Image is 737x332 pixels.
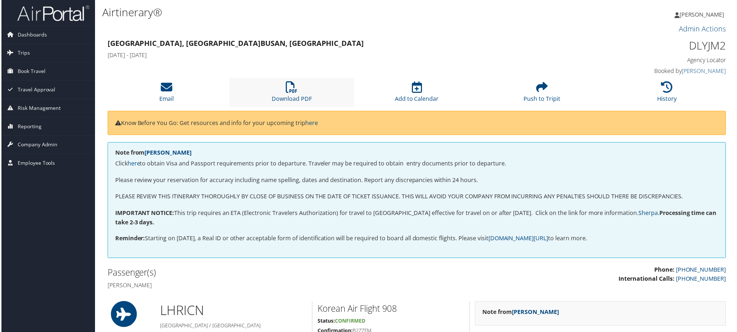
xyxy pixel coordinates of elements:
span: Employee Tools [16,155,54,173]
strong: International Calls: [620,276,676,284]
p: Click to obtain Visa and Passport requirements prior to departure. Traveler may be required to ob... [114,160,720,169]
a: [PERSON_NAME] [683,67,727,75]
h4: Agency Locator [580,56,727,64]
h1: LHR ICN [159,302,306,320]
strong: Status: [318,319,335,325]
a: [PHONE_NUMBER] [677,267,727,275]
h4: Booked by [580,67,727,75]
strong: Processing time can take 2-3 days. [114,210,718,227]
a: [DOMAIN_NAME][URL] [489,235,549,243]
span: Book Travel [16,62,44,81]
span: Trips [16,44,29,62]
a: Push to Tripit [524,86,561,103]
a: Download PDF [271,86,311,103]
strong: IMPORTANT NOTICE: [114,210,173,217]
span: Risk Management [16,99,60,117]
a: [PERSON_NAME] [144,149,191,157]
strong: Note from [483,309,560,317]
p: PLEASE REVIEW THIS ITINERARY THOROUGHLY BY CLOSE OF BUSINESS ON THE DATE OF TICKET ISSUANCE. THIS... [114,193,720,202]
strong: [GEOGRAPHIC_DATA], [GEOGRAPHIC_DATA] Busan, [GEOGRAPHIC_DATA] [107,38,364,48]
span: Reporting [16,118,40,136]
p: This trip requires an ETA (Electronic Travelers Authorization) for travel to [GEOGRAPHIC_DATA] ef... [114,209,720,228]
h2: Passenger(s) [107,267,411,280]
a: here [305,119,318,127]
span: Confirmed [335,319,365,325]
span: Company Admin [16,136,56,154]
h2: Korean Air Flight 908 [318,303,464,316]
h1: DLYJM2 [580,38,727,53]
a: Email [158,86,173,103]
a: [PHONE_NUMBER] [677,276,727,284]
strong: Note from [114,149,191,157]
p: Know Before You Go: Get resources and info for your upcoming trip [114,119,720,128]
span: [PERSON_NAME] [681,10,725,18]
p: Starting on [DATE], a Real ID or other acceptable form of identification will be required to boar... [114,235,720,244]
h5: [GEOGRAPHIC_DATA] / [GEOGRAPHIC_DATA] [159,323,306,331]
h4: [PERSON_NAME] [107,282,411,290]
a: History [658,86,678,103]
a: Add to Calendar [395,86,439,103]
strong: Phone: [655,267,676,275]
span: Travel Approval [16,81,54,99]
strong: Reminder: [114,235,144,243]
a: [PERSON_NAME] [676,4,733,25]
img: airportal-logo.png [16,5,88,22]
h4: [DATE] - [DATE] [107,51,569,59]
p: Please review your reservation for accuracy including name spelling, dates and destination. Repor... [114,176,720,186]
a: here [126,160,139,168]
h1: Airtinerary® [101,5,522,20]
a: Admin Actions [680,24,727,34]
a: [PERSON_NAME] [513,309,560,317]
span: Dashboards [16,26,46,44]
a: Sherpa [639,210,659,217]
